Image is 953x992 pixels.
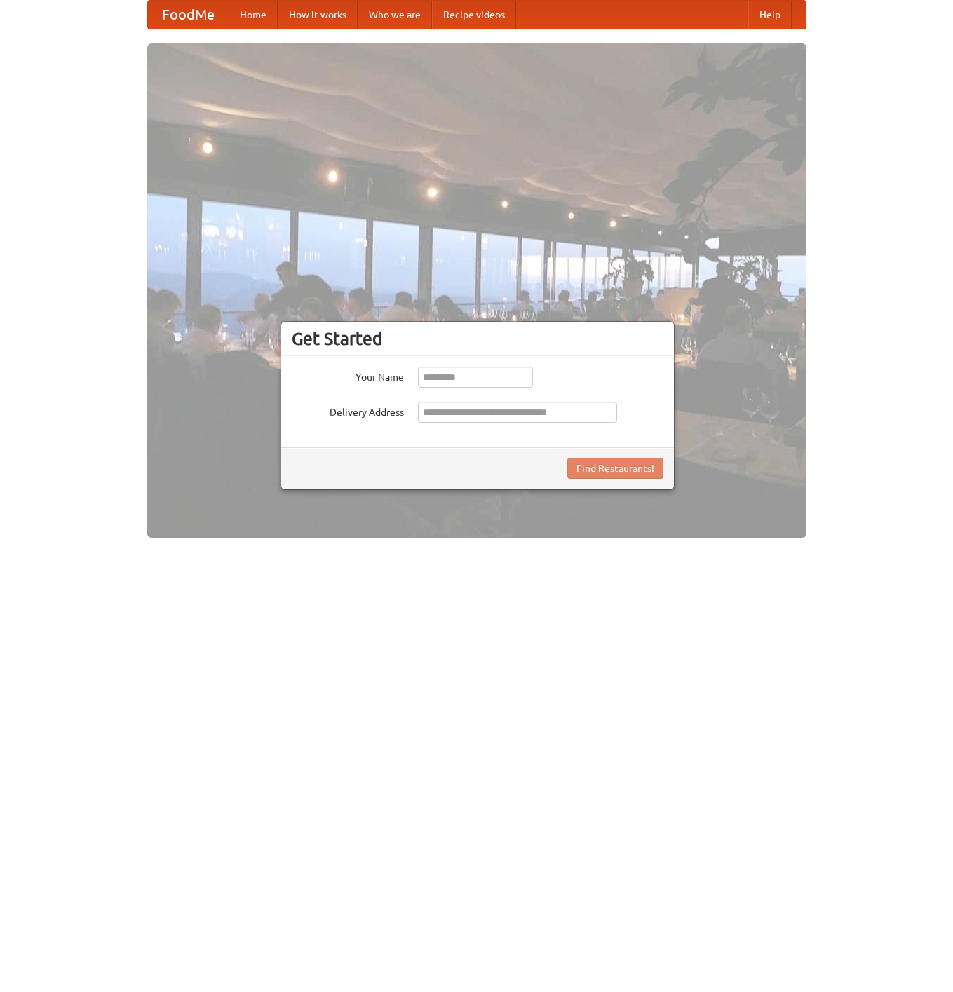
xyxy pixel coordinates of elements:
[229,1,278,29] a: Home
[432,1,516,29] a: Recipe videos
[292,367,404,384] label: Your Name
[358,1,432,29] a: Who we are
[292,402,404,419] label: Delivery Address
[292,328,663,349] h3: Get Started
[567,458,663,479] button: Find Restaurants!
[748,1,792,29] a: Help
[278,1,358,29] a: How it works
[148,1,229,29] a: FoodMe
